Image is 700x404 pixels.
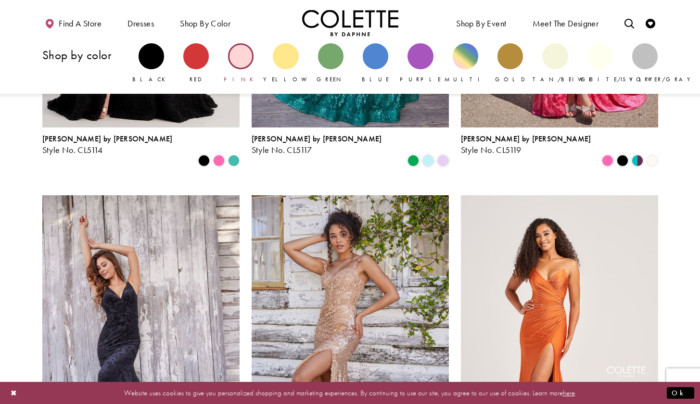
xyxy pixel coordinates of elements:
span: Black [132,76,170,83]
i: Black [617,155,628,166]
button: Submit Dialog [667,387,694,399]
span: [PERSON_NAME] by [PERSON_NAME] [461,134,591,144]
a: Check Wishlist [643,10,658,36]
span: Shop by color [178,10,233,36]
i: Emerald [407,155,419,166]
i: Pink [213,155,225,166]
a: Yellow [273,43,298,84]
a: Gold [497,43,523,84]
span: Red [190,76,202,83]
a: Green [318,43,344,84]
a: Red [183,43,209,84]
i: Turquoise [228,155,240,166]
a: Meet the designer [530,10,601,36]
a: White/Ivory [587,43,613,84]
span: Meet the designer [533,19,599,28]
span: Multi [445,76,486,83]
span: Tan/Beige [533,76,593,83]
span: Pink [224,76,258,83]
span: Shop By Event [454,10,509,36]
a: Black [139,43,164,84]
span: Silver/Gray [623,76,695,83]
a: Pink [228,43,254,84]
i: Diamond White [647,155,658,166]
span: Style No. CL5114 [42,144,103,155]
span: Dresses [127,19,154,28]
a: Visit Home Page [302,10,398,36]
span: Blue [362,76,389,83]
div: Colette by Daphne Style No. CL5114 [42,135,173,155]
span: Purple [400,76,441,83]
span: Dresses [125,10,156,36]
div: Colette by Daphne Style No. CL5119 [461,135,591,155]
span: [PERSON_NAME] by [PERSON_NAME] [42,134,173,144]
span: Gold [495,76,526,83]
a: Toggle search [622,10,636,36]
span: Yellow [263,76,312,83]
a: Multi [453,43,478,84]
i: Jade/Berry [632,155,643,166]
i: Light Blue [422,155,434,166]
img: Colette by Daphne [302,10,398,36]
span: Style No. CL5119 [461,144,522,155]
span: Green [317,76,345,83]
i: Black [198,155,210,166]
span: Find a store [59,19,102,28]
i: Lilac [437,155,449,166]
a: Tan/Beige [542,43,568,84]
a: here [563,388,575,397]
button: Close Dialog [6,384,22,401]
i: Pink [602,155,613,166]
span: Style No. CL5117 [252,144,312,155]
h3: Shop by color [42,49,129,62]
a: Silver/Gray [632,43,658,84]
span: Shop By Event [456,19,506,28]
a: Find a store [42,10,104,36]
a: Purple [407,43,433,84]
span: White/Ivory [578,76,658,83]
span: Shop by color [180,19,230,28]
span: [PERSON_NAME] by [PERSON_NAME] [252,134,382,144]
div: Colette by Daphne Style No. CL5117 [252,135,382,155]
p: Website uses cookies to give you personalized shopping and marketing experiences. By continuing t... [69,386,631,399]
a: Blue [363,43,388,84]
